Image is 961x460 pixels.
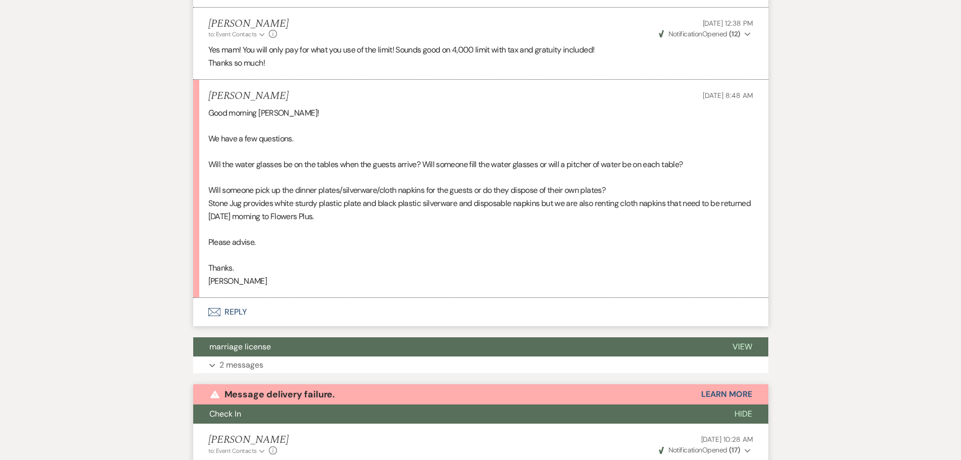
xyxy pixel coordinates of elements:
span: Notification [668,29,702,38]
h5: [PERSON_NAME] [208,18,289,30]
span: [DATE] 8:48 AM [703,91,753,100]
p: Yes mam! You will only pay for what you use of the limit! Sounds good on 4,000 limit with tax and... [208,43,753,57]
span: View [732,341,752,352]
button: NotificationOpened (17) [657,445,753,455]
p: 2 messages [219,359,263,372]
button: Check In [193,404,718,424]
button: to: Event Contacts [208,30,266,39]
span: marriage license [209,341,271,352]
button: Hide [718,404,768,424]
span: Hide [734,408,752,419]
strong: ( 17 ) [729,445,741,454]
button: to: Event Contacts [208,446,266,455]
span: [DATE] 10:28 AM [701,435,753,444]
h5: [PERSON_NAME] [208,90,289,103]
button: Reply [193,298,768,326]
button: Learn More [701,390,752,398]
span: Opened [659,445,741,454]
span: to: Event Contacts [208,30,257,38]
button: 2 messages [193,356,768,374]
button: NotificationOpened (12) [657,29,753,39]
button: View [716,337,768,356]
span: [DATE] 12:38 PM [703,19,753,28]
p: Message delivery failure. [224,387,335,402]
div: Good morning [PERSON_NAME]! We have a few questions. Will the water glasses be on the tables when... [208,107,753,287]
span: Notification [668,445,702,454]
span: to: Event Contacts [208,447,257,455]
h5: [PERSON_NAME] [208,434,289,446]
span: Check In [209,408,241,419]
p: Thanks so much! [208,57,753,70]
strong: ( 12 ) [729,29,741,38]
button: marriage license [193,337,716,356]
span: Opened [659,29,741,38]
